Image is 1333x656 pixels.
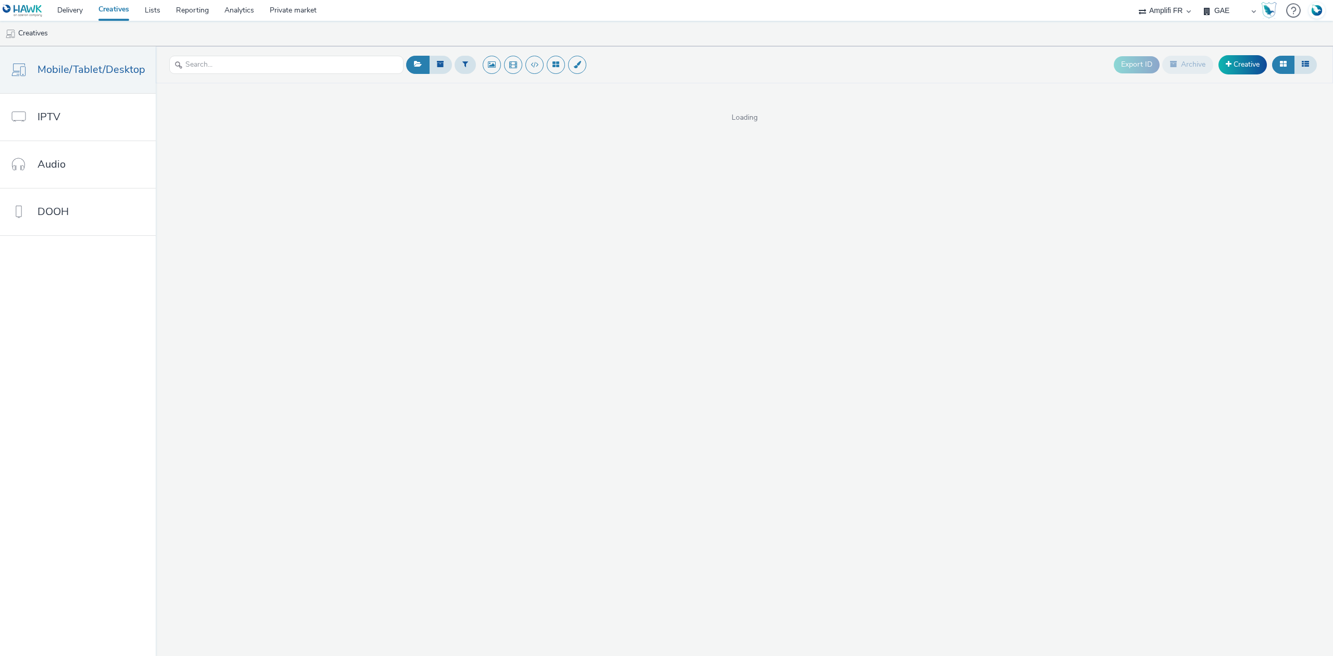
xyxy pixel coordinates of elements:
[1309,3,1325,18] img: Account FR
[37,109,60,124] span: IPTV
[1114,56,1160,73] button: Export ID
[169,56,404,74] input: Search...
[37,157,66,172] span: Audio
[37,62,145,77] span: Mobile/Tablet/Desktop
[37,204,69,219] span: DOOH
[1261,2,1277,19] img: Hawk Academy
[1218,55,1267,74] a: Creative
[1294,56,1317,73] button: Table
[1261,2,1281,19] a: Hawk Academy
[156,112,1333,123] span: Loading
[3,4,43,17] img: undefined Logo
[5,29,16,39] img: mobile
[1162,56,1213,73] button: Archive
[1272,56,1294,73] button: Grid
